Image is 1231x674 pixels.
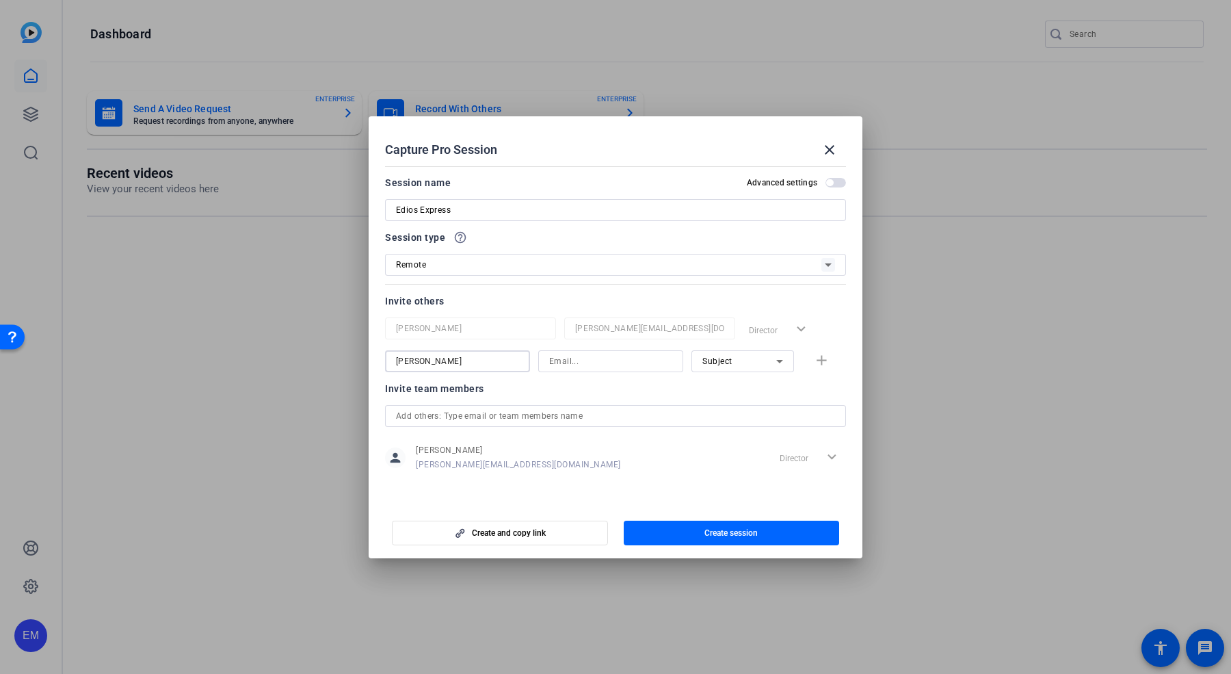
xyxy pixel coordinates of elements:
span: Subject [702,357,732,366]
div: Invite others [385,293,846,309]
div: Invite team members [385,380,846,397]
span: [PERSON_NAME][EMAIL_ADDRESS][DOMAIN_NAME] [416,459,621,470]
mat-icon: close [821,142,838,158]
input: Name... [396,353,519,370]
span: Remote [396,260,426,270]
input: Add others: Type email or team members name [396,408,835,424]
span: Create and copy link [472,528,546,539]
button: Create and copy link [392,521,608,545]
input: Email... [549,353,672,370]
span: [PERSON_NAME] [416,445,621,456]
input: Email... [575,320,724,337]
span: Session type [385,229,445,246]
span: Create session [704,528,758,539]
button: Create session [624,521,840,545]
div: Capture Pro Session [385,133,846,166]
mat-icon: help_outline [453,231,467,244]
input: Name... [396,320,545,337]
mat-icon: person [385,448,406,468]
div: Session name [385,174,451,191]
h2: Advanced settings [747,177,817,188]
input: Enter Session Name [396,202,835,218]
